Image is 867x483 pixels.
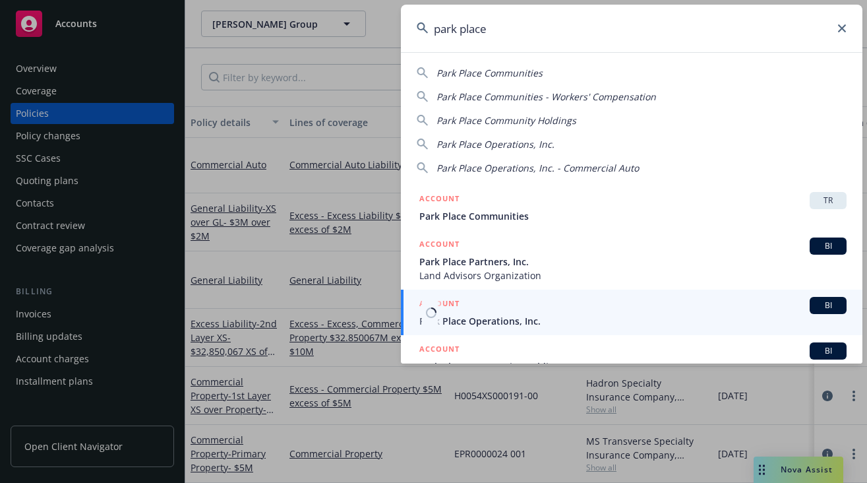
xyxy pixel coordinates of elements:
[815,195,841,207] span: TR
[419,297,460,313] h5: ACCOUNT
[815,345,841,357] span: BI
[401,5,862,52] input: Search...
[419,238,460,253] h5: ACCOUNT
[401,335,862,381] a: ACCOUNTBIPark Place Community Holdings
[436,67,543,79] span: Park Place Communities
[419,192,460,208] h5: ACCOUNT
[436,114,576,127] span: Park Place Community Holdings
[436,90,656,103] span: Park Place Communities - Workers' Compensation
[401,185,862,230] a: ACCOUNTTRPark Place Communities
[436,138,554,150] span: Park Place Operations, Inc.
[401,230,862,290] a: ACCOUNTBIPark Place Partners, Inc.Land Advisors Organization
[401,290,862,335] a: ACCOUNTBIPark Place Operations, Inc.
[815,300,841,311] span: BI
[419,209,847,223] span: Park Place Communities
[419,269,847,282] span: Land Advisors Organization
[419,255,847,269] span: Park Place Partners, Inc.
[815,240,841,252] span: BI
[419,342,460,358] h5: ACCOUNT
[419,360,847,373] span: Park Place Community Holdings
[419,314,847,328] span: Park Place Operations, Inc.
[436,162,639,174] span: Park Place Operations, Inc. - Commercial Auto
